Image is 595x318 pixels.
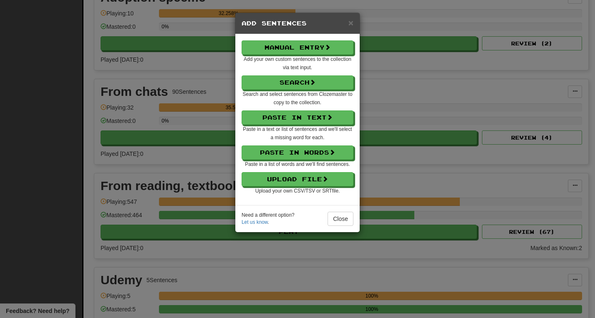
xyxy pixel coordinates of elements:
button: Paste in Words [242,145,353,160]
button: Search [242,75,353,90]
button: Upload File [242,172,353,186]
small: Search and select sentences from Clozemaster to copy to the collection. [242,91,352,105]
small: Need a different option? . [242,212,295,226]
span: × [348,18,353,28]
button: Close [328,212,353,226]
small: Paste in a list of words and we'll find sentences. [245,161,350,167]
small: Upload your own CSV/TSV or SRT file. [255,188,340,194]
a: Let us know [242,219,268,225]
h5: Add Sentences [242,19,353,28]
small: Paste in a text or list of sentences and we'll select a missing word for each. [243,126,352,140]
button: Paste in Text [242,110,353,125]
button: Close [348,18,353,27]
button: Manual Entry [242,40,353,55]
small: Add your own custom sentences to the collection via text input. [244,56,351,70]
